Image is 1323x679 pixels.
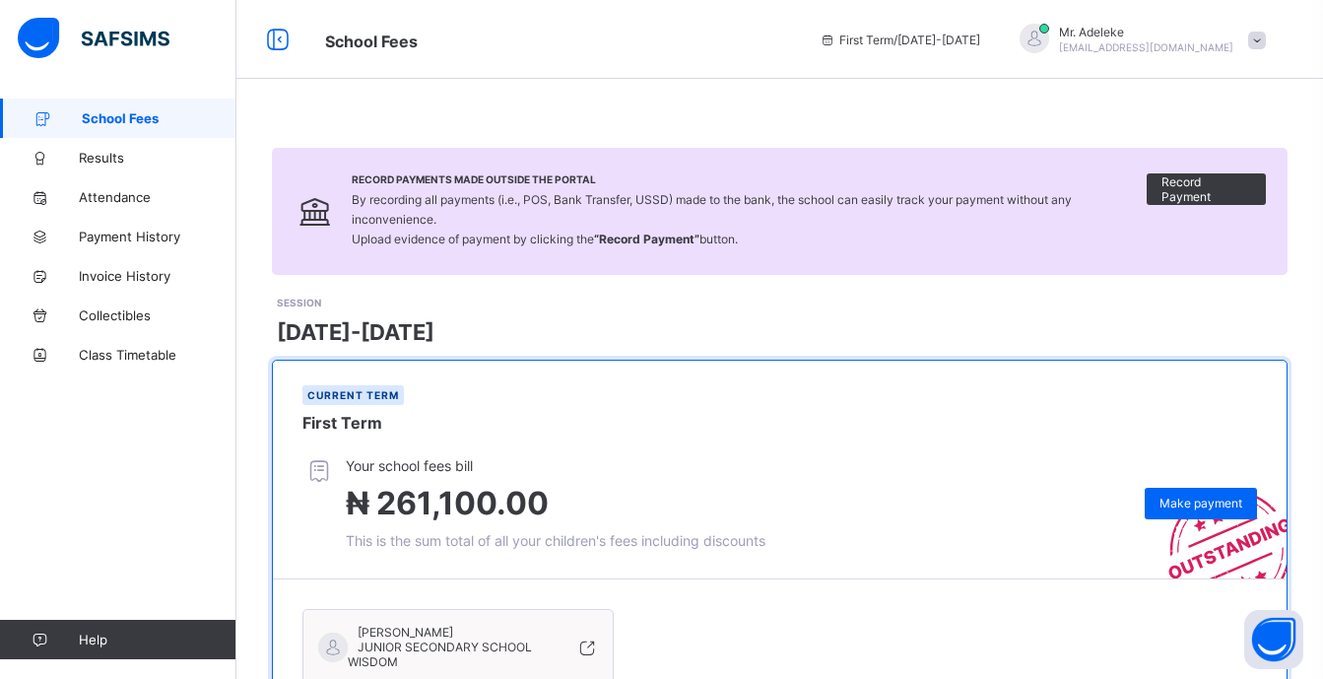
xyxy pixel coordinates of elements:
[1244,610,1303,669] button: Open asap
[79,189,236,205] span: Attendance
[1059,25,1233,39] span: Mr. Adeleke
[352,173,1147,185] span: Record Payments Made Outside the Portal
[79,268,236,284] span: Invoice History
[594,232,699,246] b: “Record Payment”
[18,18,169,59] img: safsims
[1000,24,1276,56] div: Mr.Adeleke
[346,532,765,549] span: This is the sum total of all your children's fees including discounts
[358,625,542,640] span: [PERSON_NAME]
[346,457,765,474] span: Your school fees bill
[82,110,236,126] span: School Fees
[302,413,382,433] span: First Term
[346,484,549,522] span: ₦ 261,100.00
[79,347,236,363] span: Class Timetable
[1159,496,1242,510] span: Make payment
[1144,466,1287,578] img: outstanding-stamp.3c148f88c3ebafa6da95868fa43343a1.svg
[325,32,418,51] span: School Fees
[1161,174,1251,204] span: Record Payment
[79,307,236,323] span: Collectibles
[820,33,980,47] span: session/term information
[352,192,1072,246] span: By recording all payments (i.e., POS, Bank Transfer, USSD) made to the bank, the school can easil...
[79,150,236,166] span: Results
[79,229,236,244] span: Payment History
[1059,41,1233,53] span: [EMAIL_ADDRESS][DOMAIN_NAME]
[277,297,321,308] span: SESSION
[348,640,532,669] span: JUNIOR SECONDARY SCHOOL WISDOM
[307,389,399,401] span: Current term
[79,632,235,647] span: Help
[277,319,434,345] span: [DATE]-[DATE]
